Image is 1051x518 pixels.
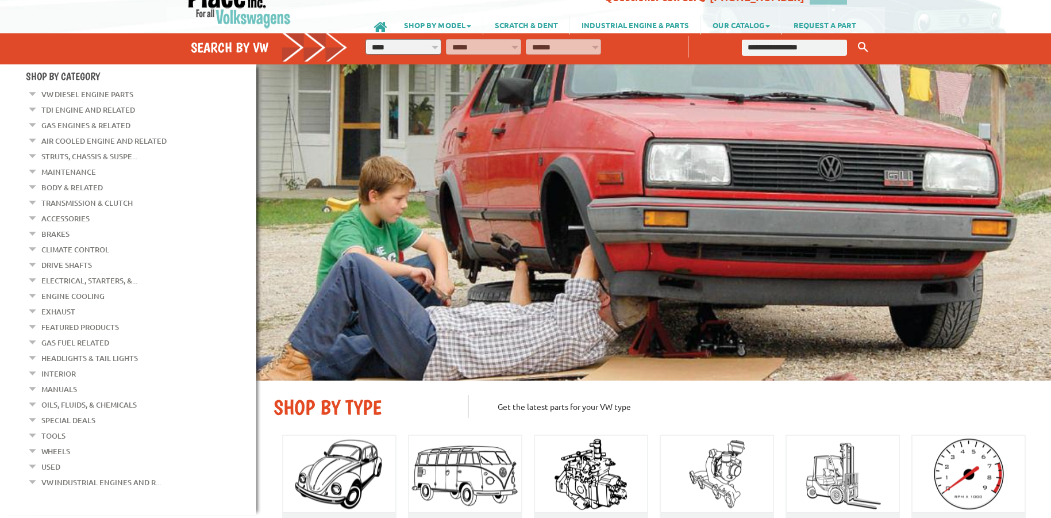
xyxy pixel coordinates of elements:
[922,435,1015,513] img: Gas
[41,180,103,195] a: Body & Related
[41,87,133,102] a: VW Diesel Engine Parts
[41,397,137,412] a: Oils, Fluids, & Chemicals
[41,428,66,443] a: Tools
[283,436,395,512] img: Beatle
[41,459,60,474] a: Used
[680,435,754,513] img: TDI
[41,475,161,490] a: VW Industrial Engines and R...
[41,149,137,164] a: Struts, Chassis & Suspe...
[854,38,872,57] button: Keyword Search
[41,304,75,319] a: Exhaust
[41,258,92,273] a: Drive Shafts
[41,366,76,381] a: Interior
[41,118,130,133] a: Gas Engines & Related
[41,133,167,148] a: Air Cooled Engine and Related
[701,15,781,34] a: OUR CATALOG
[468,395,1034,418] p: Get the latest parts for your VW type
[782,15,868,34] a: REQUEST A PART
[41,242,109,257] a: Climate Control
[256,64,1051,381] img: First slide [900x500]
[191,39,348,56] h4: Search by VW
[41,444,70,459] a: Wheels
[41,413,95,428] a: Special Deals
[41,211,90,226] a: Accessories
[392,15,483,34] a: SHOP BY MODEL
[41,102,135,117] a: TDI Engine and Related
[274,395,451,420] h2: SHOP BY TYPE
[41,289,105,304] a: Engine Cooling
[803,435,883,513] img: Forklift
[41,335,109,350] a: Gas Fuel Related
[41,382,77,397] a: Manuals
[41,195,133,210] a: Transmission & Clutch
[549,435,633,513] img: Diesel
[41,227,70,241] a: Brakes
[41,164,96,179] a: Maintenance
[41,320,119,335] a: Featured Products
[570,15,700,34] a: INDUSTRIAL ENGINE & PARTS
[483,15,569,34] a: SCRATCH & DENT
[41,351,138,366] a: Headlights & Tail Lights
[409,441,521,508] img: Bus
[26,70,256,82] h4: Shop By Category
[41,273,137,288] a: Electrical, Starters, &...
